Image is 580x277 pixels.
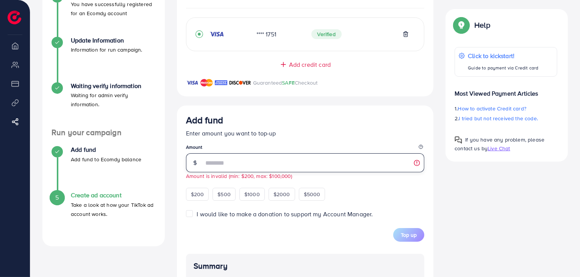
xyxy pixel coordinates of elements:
[215,78,227,87] img: brand
[186,172,292,179] small: Amount is invalid (min: $200, max: $100,000)
[186,78,199,87] img: brand
[282,79,295,87] span: SAFE
[191,190,204,198] span: $200
[455,136,462,144] img: Popup guide
[548,243,574,271] iframe: Chat
[197,210,373,218] span: I would like to make a donation to support my Account Manager.
[253,78,318,87] p: Guaranteed Checkout
[195,30,203,38] svg: record circle
[458,105,526,112] span: How to activate Credit card?
[71,200,156,219] p: Take a look at how your TikTok ad account works.
[289,60,331,69] span: Add credit card
[488,145,510,152] span: Live Chat
[8,11,21,24] img: logo
[186,115,223,126] h3: Add fund
[459,115,538,122] span: I tried but not received the code.
[311,29,342,39] span: Verified
[71,91,156,109] p: Waiting for admin verify information.
[71,192,156,199] h4: Create ad account
[401,231,417,239] span: Top up
[42,128,165,137] h4: Run your campaign
[55,193,59,202] span: 5
[42,146,165,192] li: Add fund
[71,45,142,54] p: Information for run campaign.
[304,190,320,198] span: $5000
[71,155,141,164] p: Add fund to Ecomdy balance
[393,228,424,242] button: Top up
[194,261,417,271] h4: Summary
[42,82,165,128] li: Waiting verify information
[71,37,142,44] h4: Update Information
[455,114,557,123] p: 2.
[274,190,290,198] span: $2000
[200,78,213,87] img: brand
[217,190,231,198] span: $500
[455,104,557,113] p: 1.
[209,31,224,37] img: credit
[71,146,141,153] h4: Add fund
[186,129,425,138] p: Enter amount you want to top-up
[229,78,251,87] img: brand
[455,18,468,32] img: Popup guide
[468,51,538,60] p: Click to kickstart!
[244,190,260,198] span: $1000
[455,83,557,98] p: Most Viewed Payment Articles
[42,192,165,237] li: Create ad account
[455,136,544,152] span: If you have any problem, please contact us by
[474,20,490,30] p: Help
[468,63,538,72] p: Guide to payment via Credit card
[186,144,425,153] legend: Amount
[42,37,165,82] li: Update Information
[71,82,156,90] h4: Waiting verify information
